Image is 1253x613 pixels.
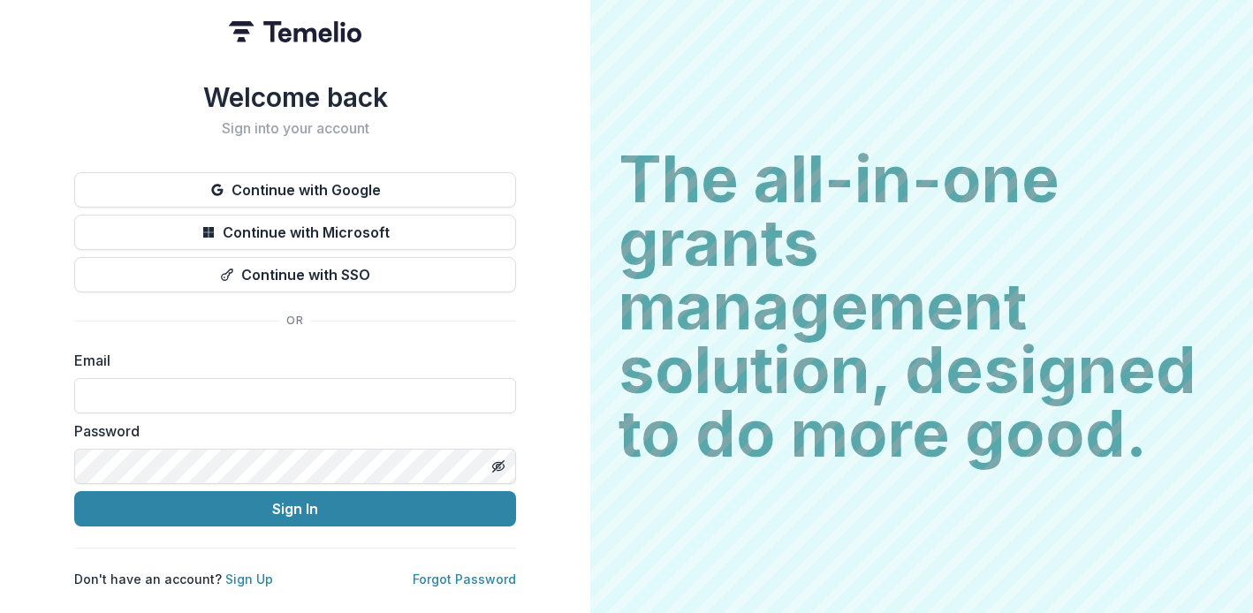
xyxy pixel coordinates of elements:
[74,491,516,526] button: Sign In
[74,420,505,442] label: Password
[225,571,273,587] a: Sign Up
[229,21,361,42] img: Temelio
[74,257,516,292] button: Continue with SSO
[74,172,516,208] button: Continue with Google
[74,350,505,371] label: Email
[74,120,516,137] h2: Sign into your account
[74,81,516,113] h1: Welcome back
[74,570,273,588] p: Don't have an account?
[74,215,516,250] button: Continue with Microsoft
[484,452,513,481] button: Toggle password visibility
[413,571,516,587] a: Forgot Password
